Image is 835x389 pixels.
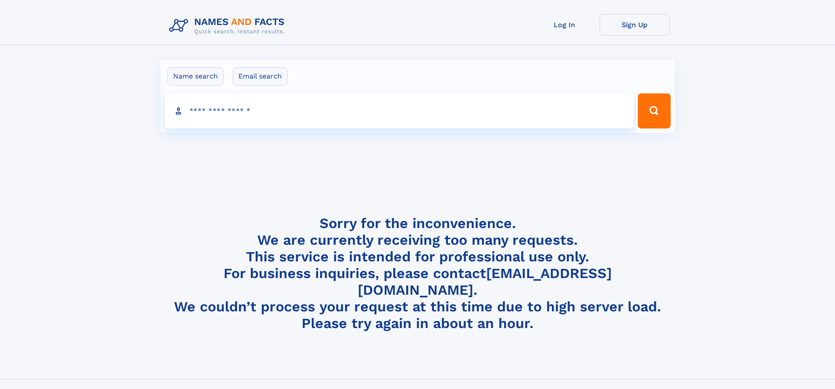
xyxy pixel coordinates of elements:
[233,67,288,86] label: Email search
[166,215,670,332] h4: Sorry for the inconvenience. We are currently receiving too many requests. This service is intend...
[358,265,612,298] a: [EMAIL_ADDRESS][DOMAIN_NAME]
[166,14,292,38] img: Logo Names and Facts
[638,93,670,128] button: Search Button
[167,67,224,86] label: Name search
[165,93,634,128] input: search input
[529,14,600,36] a: Log In
[600,14,670,36] a: Sign Up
